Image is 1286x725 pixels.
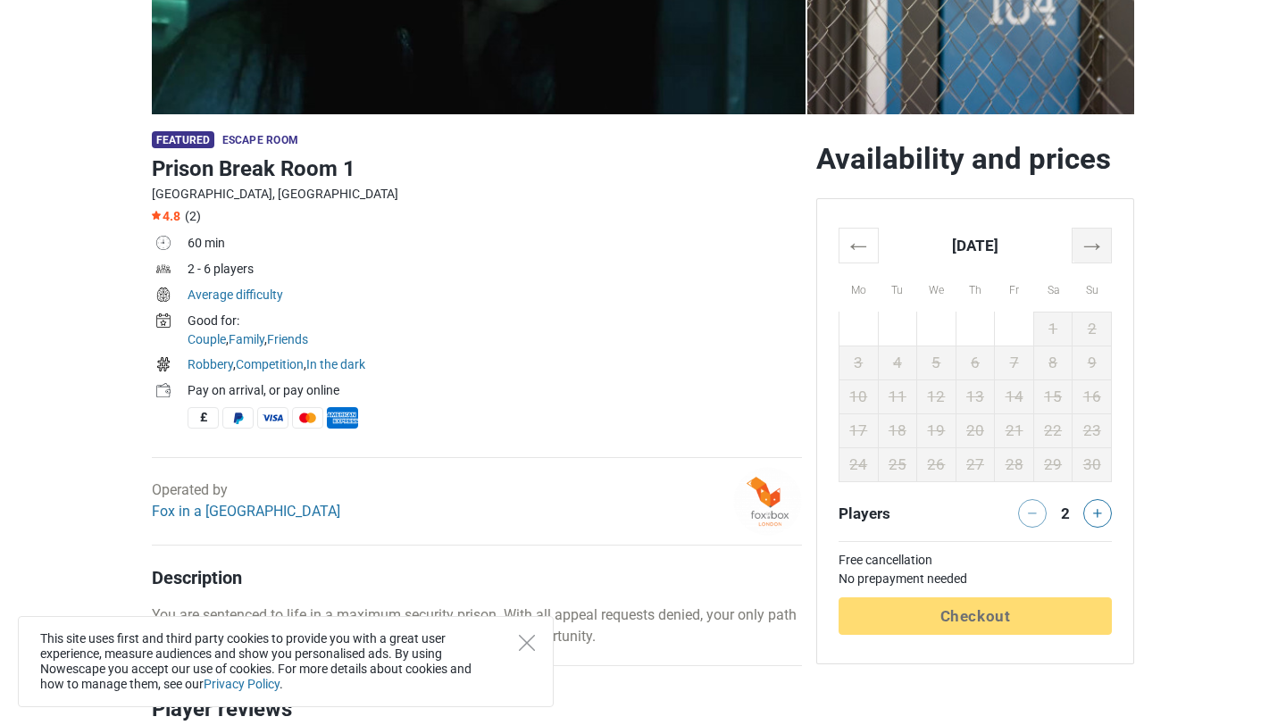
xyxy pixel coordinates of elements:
span: Escape room [222,134,298,146]
a: Average difficulty [188,287,283,302]
td: 4 [878,346,917,379]
th: Su [1073,262,1112,312]
span: 4.8 [152,209,180,223]
td: 6 [956,346,995,379]
a: Couple [188,332,226,346]
td: 22 [1033,413,1073,447]
a: Competition [236,357,304,371]
td: 20 [956,413,995,447]
td: 16 [1073,379,1112,413]
td: , , [188,310,802,354]
a: Fox in a [GEOGRAPHIC_DATA] [152,503,340,520]
th: Mo [839,262,879,312]
td: 60 min [188,232,802,258]
td: 21 [995,413,1034,447]
td: 17 [839,413,879,447]
h2: Availability and prices [816,141,1134,177]
td: 12 [917,379,956,413]
td: 8 [1033,346,1073,379]
td: 25 [878,447,917,481]
td: 11 [878,379,917,413]
td: 30 [1073,447,1112,481]
td: 9 [1073,346,1112,379]
span: Featured [152,131,214,148]
td: , , [188,354,802,379]
td: 27 [956,447,995,481]
td: 2 - 6 players [188,258,802,284]
span: MasterCard [292,407,323,429]
td: 7 [995,346,1034,379]
td: 2 [1073,312,1112,346]
a: Family [229,332,264,346]
td: 3 [839,346,879,379]
td: 14 [995,379,1034,413]
th: Sa [1033,262,1073,312]
th: ← [839,228,879,262]
span: PayPal [222,407,254,429]
div: Players [831,499,975,528]
th: Tu [878,262,917,312]
th: We [917,262,956,312]
p: You are sentenced to life in a maximum security prison. With all appeal requests denied, your onl... [152,604,802,647]
td: No prepayment needed [839,570,1112,588]
span: American Express [327,407,358,429]
td: 15 [1033,379,1073,413]
td: 1 [1033,312,1073,346]
td: 13 [956,379,995,413]
td: 28 [995,447,1034,481]
div: Good for: [188,312,802,330]
td: 5 [917,346,956,379]
th: Fr [995,262,1034,312]
td: 19 [917,413,956,447]
img: Star [152,211,161,220]
td: Free cancellation [839,551,1112,570]
a: In the dark [306,357,365,371]
a: Robbery [188,357,233,371]
th: Th [956,262,995,312]
td: 23 [1073,413,1112,447]
td: 29 [1033,447,1073,481]
span: Visa [257,407,288,429]
td: 26 [917,447,956,481]
div: Pay on arrival, or pay online [188,381,802,400]
div: This site uses first and third party cookies to provide you with a great user experience, measure... [18,616,554,707]
img: 9fe8593a8a330607l.png [733,467,802,536]
th: [DATE] [878,228,1073,262]
span: Cash [188,407,219,429]
h4: Description [152,567,802,588]
td: 24 [839,447,879,481]
div: 2 [1055,499,1076,524]
a: Friends [267,332,308,346]
h1: Prison Break Room 1 [152,153,802,185]
th: → [1073,228,1112,262]
td: 10 [839,379,879,413]
span: (2) [185,209,201,223]
a: Privacy Policy [204,677,280,691]
button: Close [519,635,535,651]
div: Operated by [152,479,340,522]
td: 18 [878,413,917,447]
div: [GEOGRAPHIC_DATA], [GEOGRAPHIC_DATA] [152,185,802,204]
